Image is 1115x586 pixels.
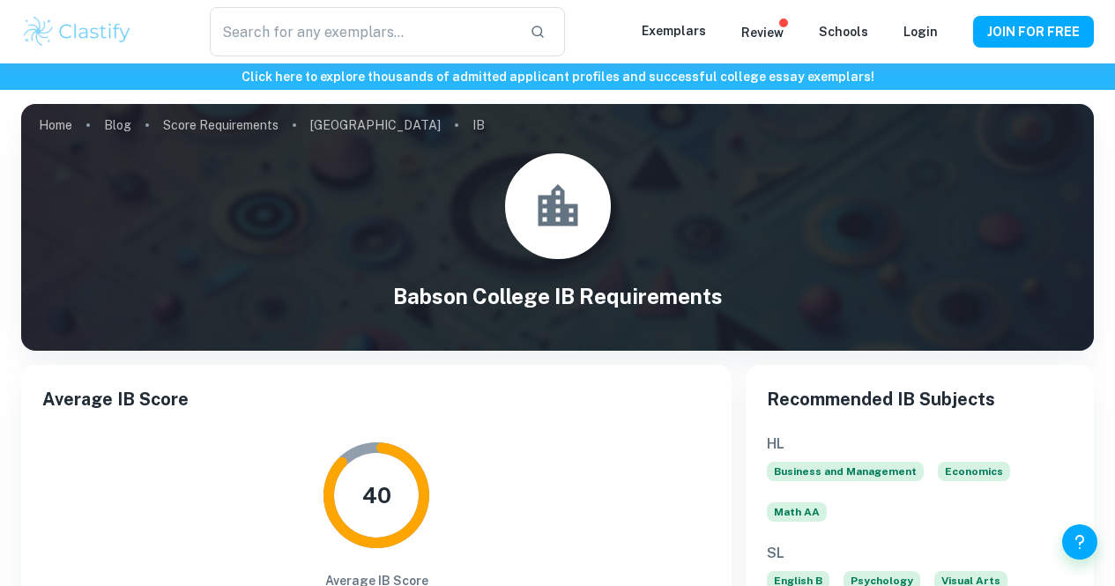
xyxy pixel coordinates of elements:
[1062,524,1097,560] button: Help and Feedback
[767,502,827,522] span: Math AA
[472,115,485,135] p: IB
[938,462,1010,481] span: Economics
[42,386,710,412] h2: Average IB Score
[642,21,706,41] p: Exemplars
[362,482,391,508] tspan: 40
[104,113,131,137] a: Blog
[767,462,924,481] span: Business and Management
[310,113,441,137] a: [GEOGRAPHIC_DATA]
[767,434,1073,455] h6: HL
[210,7,517,56] input: Search for any exemplars...
[741,23,784,42] p: Review
[903,25,938,39] a: Login
[4,67,1111,86] h6: Click here to explore thousands of admitted applicant profiles and successful college essay exemp...
[21,280,1094,312] h1: Babson College IB Requirements
[39,113,72,137] a: Home
[767,386,1073,412] h2: Recommended IB Subjects
[21,14,133,49] img: Clastify logo
[973,16,1094,48] button: JOIN FOR FREE
[819,25,868,39] a: Schools
[163,113,279,137] a: Score Requirements
[767,543,1073,564] h6: SL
